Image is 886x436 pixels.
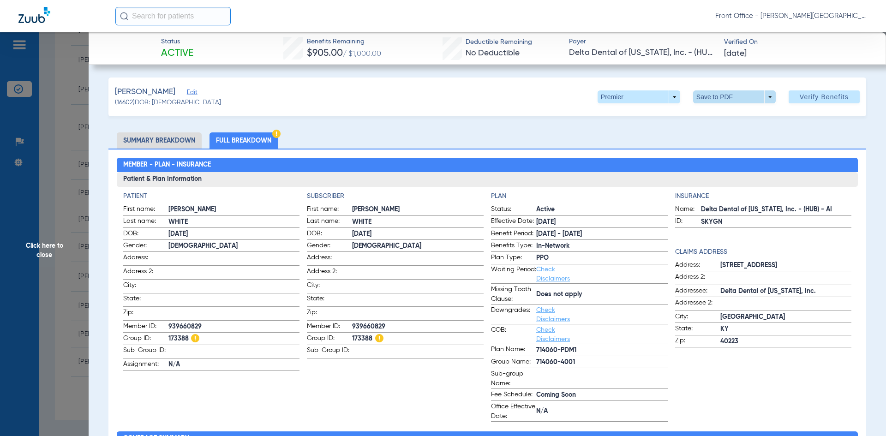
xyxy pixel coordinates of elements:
[123,267,168,279] span: Address 2:
[307,294,352,306] span: State:
[123,334,168,345] span: Group ID:
[569,37,716,47] span: Payer
[491,253,536,264] span: Plan Type:
[720,337,852,346] span: 40223
[18,7,50,23] img: Zuub Logo
[491,204,536,215] span: Status:
[168,241,300,251] span: [DEMOGRAPHIC_DATA]
[536,327,570,342] a: Check Disclaimers
[491,229,536,240] span: Benefit Period:
[123,191,300,201] h4: Patient
[168,205,300,215] span: [PERSON_NAME]
[307,241,352,252] span: Gender:
[675,312,720,323] span: City:
[720,324,852,334] span: KY
[375,334,383,342] img: Hazard
[161,47,193,60] span: Active
[168,229,300,239] span: [DATE]
[123,216,168,227] span: Last name:
[569,47,716,59] span: Delta Dental of [US_STATE], Inc. - (HUB) - AI
[307,281,352,293] span: City:
[352,229,484,239] span: [DATE]
[720,261,852,270] span: [STREET_ADDRESS]
[191,334,199,342] img: Hazard
[123,281,168,293] span: City:
[800,93,849,101] span: Verify Benefits
[352,322,484,332] span: 939660829
[307,48,343,58] span: $905.00
[352,334,484,344] span: 173388
[307,216,352,227] span: Last name:
[272,130,281,138] img: Hazard
[675,272,720,285] span: Address 2:
[491,325,536,344] span: COB:
[307,334,352,345] span: Group ID:
[720,312,852,322] span: [GEOGRAPHIC_DATA]
[789,90,860,103] button: Verify Benefits
[307,322,352,333] span: Member ID:
[307,37,381,47] span: Benefits Remaining
[352,241,484,251] span: [DEMOGRAPHIC_DATA]
[675,324,720,335] span: State:
[491,216,536,227] span: Effective Date:
[701,205,852,215] span: Delta Dental of [US_STATE], Inc. - (HUB) - AI
[123,308,168,320] span: Zip:
[536,406,668,416] span: N/A
[491,369,536,388] span: Sub-group Name:
[536,217,668,227] span: [DATE]
[168,334,300,344] span: 173388
[536,358,668,367] span: 714060-4001
[536,241,668,251] span: In-Network
[536,390,668,400] span: Coming Soon
[491,285,536,304] span: Missing Tooth Clause:
[675,216,701,227] span: ID:
[123,346,168,358] span: Sub-Group ID:
[491,390,536,401] span: Fee Schedule:
[307,204,352,215] span: First name:
[491,345,536,356] span: Plan Name:
[123,253,168,265] span: Address:
[491,402,536,421] span: Office Effective Date:
[536,205,668,215] span: Active
[123,204,168,215] span: First name:
[536,253,668,263] span: PPO
[123,359,168,370] span: Assignment:
[675,191,852,201] h4: Insurance
[536,346,668,355] span: 714060-PDM1
[466,37,532,47] span: Deductible Remaining
[307,229,352,240] span: DOB:
[675,260,720,271] span: Address:
[491,357,536,368] span: Group Name:
[117,132,202,149] li: Summary Breakdown
[536,307,570,323] a: Check Disclaimers
[307,346,352,358] span: Sub-Group ID:
[536,229,668,239] span: [DATE] - [DATE]
[724,37,871,47] span: Verified On
[675,247,852,257] h4: Claims Address
[720,287,852,296] span: Delta Dental of [US_STATE], Inc.
[352,217,484,227] span: WHITE
[120,12,128,20] img: Search Icon
[715,12,868,21] span: Front Office - [PERSON_NAME][GEOGRAPHIC_DATA] Dental Care
[115,98,221,108] span: (16602) DOB: [DEMOGRAPHIC_DATA]
[343,50,381,58] span: / $1,000.00
[491,265,536,283] span: Waiting Period:
[168,217,300,227] span: WHITE
[724,48,747,60] span: [DATE]
[307,253,352,265] span: Address:
[117,158,858,173] h2: Member - Plan - Insurance
[840,392,886,436] iframe: Chat Widget
[536,266,570,282] a: Check Disclaimers
[161,37,193,47] span: Status
[307,267,352,279] span: Address 2:
[117,172,858,187] h3: Patient & Plan Information
[307,191,484,201] h4: Subscriber
[536,290,668,299] span: Does not apply
[123,322,168,333] span: Member ID:
[123,241,168,252] span: Gender:
[598,90,680,103] button: Premier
